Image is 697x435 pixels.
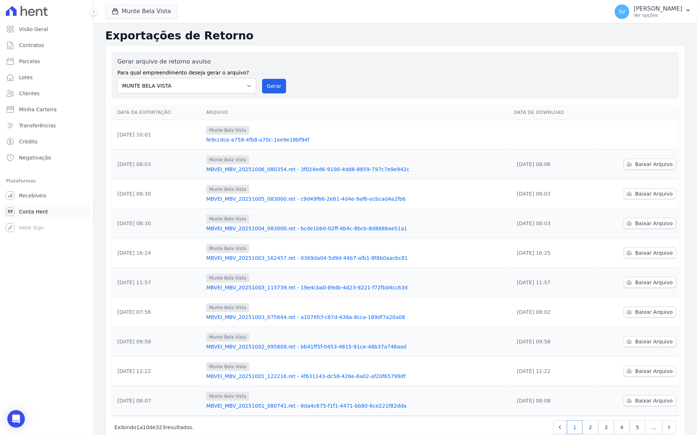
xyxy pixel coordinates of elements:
a: MBVEI_MBV_20251004_083000.ret - bcde1bb0-02ff-4b4c-8bcb-8d8686ae51a1 [206,225,508,232]
div: Open Intercom Messenger [7,410,25,428]
span: 1 [136,424,140,430]
span: Baixar Arquivo [635,308,673,316]
td: [DATE] 10:01 [111,120,203,150]
a: Baixar Arquivo [624,218,676,229]
a: 4 [614,420,630,434]
td: [DATE] 08:07 [111,386,203,416]
p: Exibindo a de resultados. [114,424,194,431]
span: 323 [156,424,166,430]
span: Conta Hent [19,208,48,215]
span: Baixar Arquivo [635,338,673,345]
div: Plataformas [6,177,87,185]
a: Lotes [3,70,90,85]
span: Contratos [19,42,44,49]
th: Arquivo [203,105,511,120]
span: Minha Carteira [19,106,57,113]
a: Minha Carteira [3,102,90,117]
td: [DATE] 09:58 [111,327,203,357]
span: Munte Bela Vista [206,333,249,342]
td: [DATE] 09:58 [511,327,594,357]
td: [DATE] 08:03 [511,179,594,209]
td: [DATE] 08:30 [111,179,203,209]
span: Crédito [19,138,38,145]
span: Baixar Arquivo [635,161,673,168]
td: [DATE] 12:22 [511,357,594,386]
a: MBVEI_MBV_20251003_162457.ret - 0369da04-5d9d-44b7-afb1-8f8b0aacbc81 [206,254,508,262]
td: [DATE] 08:08 [511,386,594,416]
a: Baixar Arquivo [624,307,676,317]
th: Data da Exportação [111,105,203,120]
a: Clientes [3,86,90,101]
a: 2 [583,420,598,434]
label: Para qual empreendimento deseja gerar o arquivo? [117,66,256,77]
a: Baixar Arquivo [624,277,676,288]
td: [DATE] 11:57 [511,268,594,297]
span: Baixar Arquivo [635,220,673,227]
a: fe9ccdce-a758-4fb8-a70c-1ee9e18bf94f [206,136,508,143]
span: Baixar Arquivo [635,397,673,404]
span: Lotes [19,74,33,81]
button: Munte Bela Vista [105,4,177,18]
a: Transferências [3,118,90,133]
span: Recebíveis [19,192,46,199]
td: [DATE] 08:06 [511,150,594,179]
h2: Exportações de Retorno [105,29,685,42]
th: Data de Download [511,105,594,120]
span: Munte Bela Vista [206,244,249,253]
a: 3 [598,420,614,434]
a: Baixar Arquivo [624,395,676,406]
a: Previous [553,420,567,434]
span: Baixar Arquivo [635,367,673,375]
a: Crédito [3,134,90,149]
p: [PERSON_NAME] [634,5,682,12]
a: MBVEI_MBV_20251001_080741.ret - 6da4c675-f1f1-4471-bb80-6ce221f82dda [206,402,508,409]
a: MBVEI_MBV_20251001_122216.ret - 4f631143-dc58-426e-8a02-af20f65799df [206,373,508,380]
a: Visão Geral [3,22,90,36]
span: Munte Bela Vista [206,274,249,282]
td: [DATE] 08:03 [111,150,203,179]
span: Munte Bela Vista [206,303,249,312]
a: Baixar Arquivo [624,159,676,170]
a: MBVEI_MBV_20251003_075644.ret - a1076fcf-c87d-438a-8cca-189df7a20a08 [206,313,508,321]
span: Parcelas [19,58,40,65]
span: Munte Bela Vista [206,126,249,135]
span: Munte Bela Vista [206,215,249,223]
span: Munte Bela Vista [206,185,249,194]
a: MBVEI_MBV_20251005_083000.ret - c9d49f66-2e61-4d4e-9af6-ecbcad4a2fb6 [206,195,508,203]
td: [DATE] 11:57 [111,268,203,297]
span: Visão Geral [19,26,48,33]
td: [DATE] 08:30 [111,209,203,238]
span: 10 [143,424,149,430]
td: [DATE] 08:02 [511,297,594,327]
button: SV [PERSON_NAME] Ver opções [609,1,697,22]
a: Contratos [3,38,90,53]
span: Baixar Arquivo [635,249,673,257]
td: [DATE] 12:22 [111,357,203,386]
a: Negativação [3,150,90,165]
a: Next [662,420,676,434]
span: Munte Bela Vista [206,155,249,164]
td: [DATE] 16:25 [511,238,594,268]
a: Baixar Arquivo [624,336,676,347]
a: Conta Hent [3,204,90,219]
span: Munte Bela Vista [206,392,249,401]
a: Baixar Arquivo [624,247,676,258]
a: 1 [567,420,583,434]
span: Clientes [19,90,39,97]
p: Ver opções [634,12,682,18]
a: Baixar Arquivo [624,366,676,377]
a: MBVEI_MBV_20251006_080354.ret - 3f024ed6-9100-4dd8-8859-797c7e9e942c [206,166,508,173]
span: Transferências [19,122,56,129]
a: Baixar Arquivo [624,188,676,199]
a: 5 [630,420,645,434]
a: MBVEI_MBV_20251003_115739.ret - 19e4cba0-89db-4d23-9221-f72fbd4cc63d [206,284,508,291]
a: Recebíveis [3,188,90,203]
span: SV [619,9,625,14]
span: … [645,420,663,434]
span: Baixar Arquivo [635,279,673,286]
label: Gerar arquivo de retorno avulso [117,57,256,66]
td: [DATE] 07:56 [111,297,203,327]
td: [DATE] 08:03 [511,209,594,238]
a: MBVEI_MBV_20251002_095809.ret - bb41ff5f-0453-4815-91ce-48b37a746aad [206,343,508,350]
a: Parcelas [3,54,90,69]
